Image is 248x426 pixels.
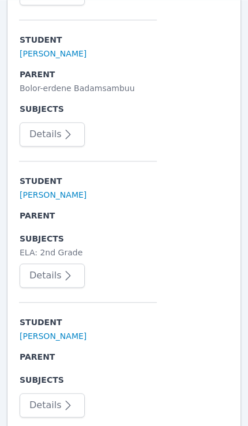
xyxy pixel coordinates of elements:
button: Details [20,263,85,288]
a: [PERSON_NAME] [20,48,87,59]
span: Parent [20,69,156,80]
a: [PERSON_NAME] [20,330,87,342]
span: Student [20,175,156,187]
li: ELA: 2nd Grade [20,247,156,258]
tr: Student[PERSON_NAME] ParentBolor-erdene BadamsambuuSubjectsDetails [19,20,157,161]
span: Parent [20,351,156,363]
span: Subjects [20,233,156,244]
button: Details [20,393,85,417]
div: Bolor-erdene Badamsambuu [20,82,156,94]
span: Student [20,316,156,328]
a: [PERSON_NAME] [20,189,87,201]
button: Details [20,122,85,146]
span: Student [20,34,156,46]
tr: Student[PERSON_NAME] ParentSubjectsELA: 2nd GradeDetails [19,161,157,303]
span: Parent [20,210,156,221]
span: Subjects [20,103,156,115]
span: Subjects [20,374,156,386]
